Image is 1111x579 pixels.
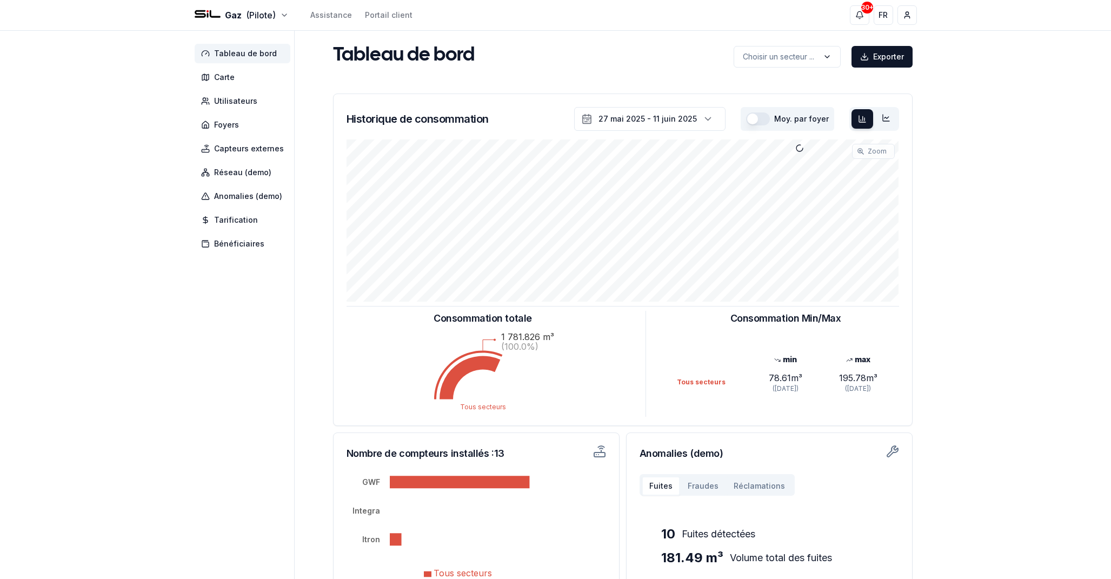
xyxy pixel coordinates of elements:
[749,354,822,365] div: min
[822,384,894,393] div: ([DATE])
[347,446,526,461] h3: Nombre de compteurs installés : 13
[642,476,680,496] button: Fuites
[214,96,257,107] span: Utilisateurs
[822,354,894,365] div: max
[574,107,726,131] button: 27 mai 2025 - 11 juin 2025
[362,535,380,544] tspan: Itron
[460,403,506,411] text: Tous secteurs
[214,238,264,249] span: Bénéficiaires
[195,163,295,182] a: Réseau (demo)
[214,215,258,225] span: Tarification
[730,550,832,565] span: Volume total des fuites
[749,384,822,393] div: ([DATE])
[680,476,726,496] button: Fraudes
[195,210,295,230] a: Tarification
[434,568,492,578] span: Tous secteurs
[874,5,893,25] button: FR
[730,311,841,326] h3: Consommation Min/Max
[726,476,793,496] button: Réclamations
[310,10,352,21] a: Assistance
[598,114,697,124] div: 27 mai 2025 - 11 juin 2025
[195,91,295,111] a: Utilisateurs
[677,378,749,387] div: Tous secteurs
[195,68,295,87] a: Carte
[195,139,295,158] a: Capteurs externes
[774,115,829,123] label: Moy. par foyer
[734,46,841,68] button: label
[822,371,894,384] div: 195.78 m³
[861,2,873,14] div: 30+
[640,446,899,461] h3: Anomalies (demo)
[214,191,282,202] span: Anomalies (demo)
[851,46,913,68] button: Exporter
[195,2,221,28] img: SIL - Gaz Logo
[333,45,475,66] h1: Tableau de bord
[501,341,538,352] text: (100.0%)
[352,506,380,515] tspan: Integra
[214,143,284,154] span: Capteurs externes
[214,72,235,83] span: Carte
[246,9,276,22] span: (Pilote)
[362,477,380,487] tspan: GWF
[850,5,869,25] button: 30+
[347,111,489,127] h3: Historique de consommation
[195,187,295,206] a: Anomalies (demo)
[195,234,295,254] a: Bénéficiaires
[661,549,723,567] span: 181.49 m³
[365,10,413,21] a: Portail client
[743,51,814,62] p: Choisir un secteur ...
[225,9,242,22] span: Gaz
[501,331,554,342] text: 1 781.826 m³
[661,525,675,543] span: 10
[195,115,295,135] a: Foyers
[214,167,271,178] span: Réseau (demo)
[195,9,289,22] button: Gaz(Pilote)
[195,44,295,63] a: Tableau de bord
[682,527,755,542] span: Fuites détectées
[214,48,277,59] span: Tableau de bord
[879,10,888,21] span: FR
[749,371,822,384] div: 78.61 m³
[868,147,887,156] span: Zoom
[434,311,531,326] h3: Consommation totale
[214,119,239,130] span: Foyers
